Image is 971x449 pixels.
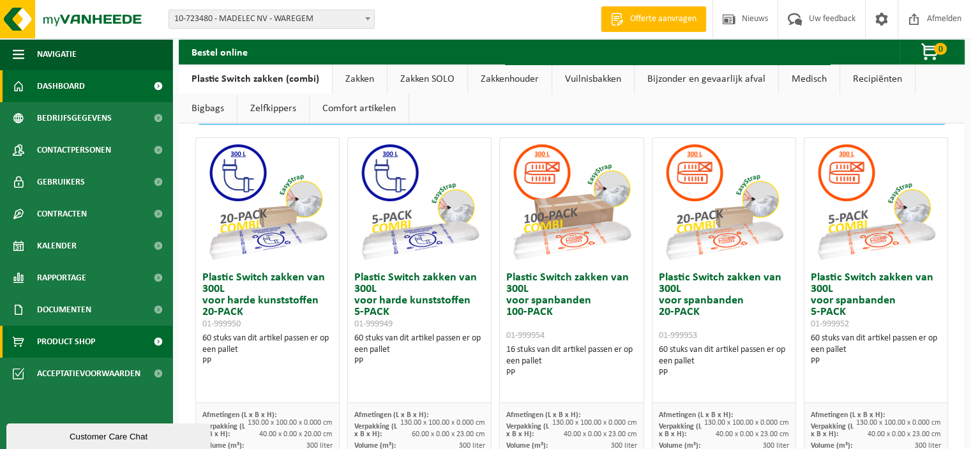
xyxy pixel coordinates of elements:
[169,10,375,29] span: 10-723480 - MADELEC NV - WAREGEM
[811,411,885,419] span: Afmetingen (L x B x H):
[506,272,636,341] h3: Plastic Switch zakken van 300L voor spanbanden 100-PACK
[356,138,483,266] img: 01-999949
[354,319,393,329] span: 01-999949
[37,198,87,230] span: Contracten
[840,65,915,94] a: Recipiënten
[506,331,545,340] span: 01-999954
[333,65,387,94] a: Zakken
[468,65,552,94] a: Zakkenhouder
[811,356,941,367] div: PP
[508,138,635,266] img: 01-999954
[259,430,333,438] span: 40.00 x 0.00 x 20.00 cm
[400,419,485,427] span: 130.00 x 100.00 x 0.000 cm
[310,94,409,123] a: Comfort artikelen
[179,94,237,123] a: Bigbags
[354,356,485,367] div: PP
[202,423,245,438] span: Verpakking (L x B x H):
[811,423,854,438] span: Verpakking (L x B x H):
[564,430,637,438] span: 40.00 x 0.00 x 23.00 cm
[179,65,332,94] a: Plastic Switch zakken (combi)
[779,65,839,94] a: Medisch
[37,70,85,102] span: Dashboard
[506,423,549,438] span: Verpakking (L x B x H):
[506,411,580,419] span: Afmetingen (L x B x H):
[354,333,485,367] div: 60 stuks van dit artikel passen er op een pallet
[934,43,947,55] span: 0
[659,331,697,340] span: 01-999953
[37,38,77,70] span: Navigatie
[659,272,789,341] h3: Plastic Switch zakken van 300L voor spanbanden 20-PACK
[868,430,941,438] span: 40.00 x 0.00 x 23.00 cm
[716,430,789,438] span: 40.00 x 0.00 x 23.00 cm
[704,419,789,427] span: 130.00 x 100.00 x 0.000 cm
[660,138,788,266] img: 01-999953
[411,430,485,438] span: 60.00 x 0.00 x 23.00 cm
[552,419,637,427] span: 130.00 x 100.00 x 0.000 cm
[202,411,276,419] span: Afmetingen (L x B x H):
[856,419,941,427] span: 130.00 x 100.00 x 0.000 cm
[169,10,374,28] span: 10-723480 - MADELEC NV - WAREGEM
[506,344,636,379] div: 16 stuks van dit artikel passen er op een pallet
[899,39,963,65] button: 0
[248,419,333,427] span: 130.00 x 100.00 x 0.000 cm
[635,65,778,94] a: Bijzonder en gevaarlijk afval
[237,94,309,123] a: Zelfkippers
[811,333,941,367] div: 60 stuks van dit artikel passen er op een pallet
[659,411,733,419] span: Afmetingen (L x B x H):
[354,272,485,330] h3: Plastic Switch zakken van 300L voor harde kunststoffen 5-PACK
[37,230,77,262] span: Kalender
[811,319,849,329] span: 01-999952
[202,356,333,367] div: PP
[202,333,333,367] div: 60 stuks van dit artikel passen er op een pallet
[37,326,95,358] span: Product Shop
[6,421,213,449] iframe: chat widget
[659,367,789,379] div: PP
[204,138,331,266] img: 01-999950
[37,358,140,390] span: Acceptatievoorwaarden
[601,6,706,32] a: Offerte aanvragen
[388,65,467,94] a: Zakken SOLO
[179,39,260,64] h2: Bestel online
[37,134,111,166] span: Contactpersonen
[552,65,634,94] a: Vuilnisbakken
[37,166,85,198] span: Gebruikers
[811,272,941,330] h3: Plastic Switch zakken van 300L voor spanbanden 5-PACK
[37,262,86,294] span: Rapportage
[37,294,91,326] span: Documenten
[812,138,940,266] img: 01-999952
[354,423,397,438] span: Verpakking (L x B x H):
[659,344,789,379] div: 60 stuks van dit artikel passen er op een pallet
[354,411,428,419] span: Afmetingen (L x B x H):
[659,423,702,438] span: Verpakking (L x B x H):
[37,102,112,134] span: Bedrijfsgegevens
[627,13,700,26] span: Offerte aanvragen
[506,367,636,379] div: PP
[202,272,333,330] h3: Plastic Switch zakken van 300L voor harde kunststoffen 20-PACK
[202,319,241,329] span: 01-999950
